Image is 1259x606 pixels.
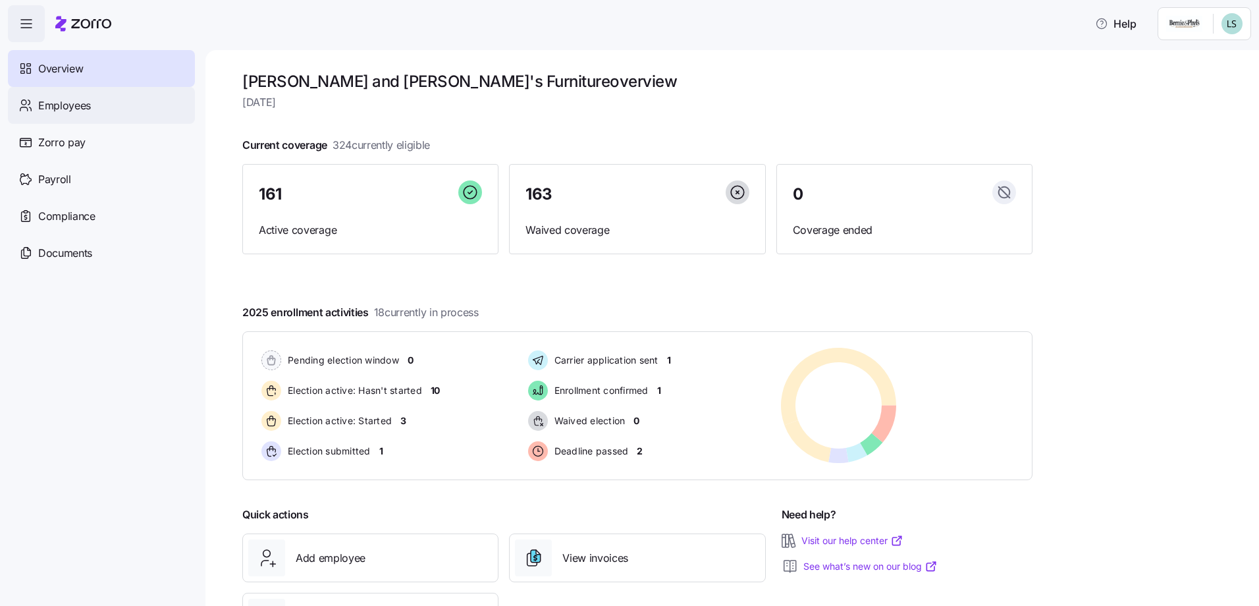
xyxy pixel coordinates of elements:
[803,560,938,573] a: See what’s new on our blog
[284,445,371,458] span: Election submitted
[1095,16,1137,32] span: Help
[379,445,383,458] span: 1
[242,94,1032,111] span: [DATE]
[408,354,414,367] span: 0
[431,384,440,397] span: 10
[333,137,430,153] span: 324 currently eligible
[242,71,1032,92] h1: [PERSON_NAME] and [PERSON_NAME]'s Furniture overview
[38,61,83,77] span: Overview
[38,134,86,151] span: Zorro pay
[400,414,406,427] span: 3
[525,222,749,238] span: Waived coverage
[793,186,803,202] span: 0
[242,304,479,321] span: 2025 enrollment activities
[801,534,903,547] a: Visit our help center
[550,445,629,458] span: Deadline passed
[8,124,195,161] a: Zorro pay
[1166,16,1202,32] img: Employer logo
[550,414,626,427] span: Waived election
[8,198,195,234] a: Compliance
[657,384,661,397] span: 1
[633,414,639,427] span: 0
[38,171,71,188] span: Payroll
[38,97,91,114] span: Employees
[8,50,195,87] a: Overview
[550,384,649,397] span: Enrollment confirmed
[38,245,92,262] span: Documents
[1085,11,1147,37] button: Help
[1221,13,1243,34] img: d552751acb159096fc10a5bc90168bac
[259,186,282,202] span: 161
[782,507,836,523] span: Need help?
[296,550,365,566] span: Add employee
[284,354,399,367] span: Pending election window
[525,186,552,202] span: 163
[667,354,671,367] span: 1
[8,161,195,198] a: Payroll
[8,234,195,271] a: Documents
[38,208,95,225] span: Compliance
[374,304,479,321] span: 18 currently in process
[550,354,658,367] span: Carrier application sent
[284,384,422,397] span: Election active: Hasn't started
[562,550,628,566] span: View invoices
[242,507,309,523] span: Quick actions
[793,222,1016,238] span: Coverage ended
[242,137,430,153] span: Current coverage
[284,414,392,427] span: Election active: Started
[637,445,643,458] span: 2
[259,222,482,238] span: Active coverage
[8,87,195,124] a: Employees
